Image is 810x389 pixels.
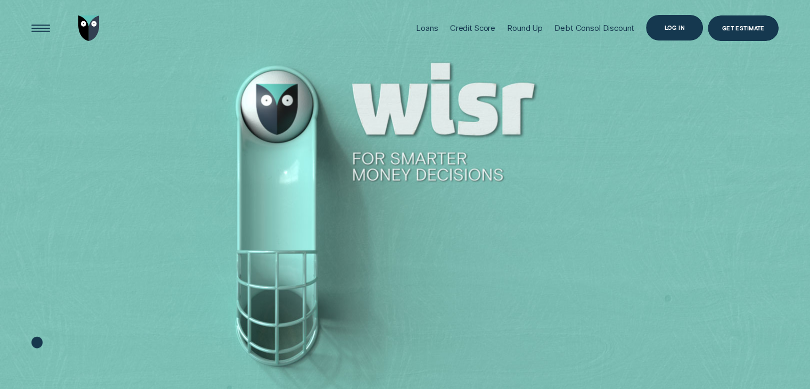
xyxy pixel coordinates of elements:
[28,15,53,41] button: Open Menu
[507,23,543,33] div: Round Up
[554,23,634,33] div: Debt Consol Discount
[450,23,495,33] div: Credit Score
[646,15,703,40] button: Log in
[78,15,100,41] img: Wisr
[708,15,779,41] a: Get Estimate
[416,23,438,33] div: Loans
[664,25,685,30] div: Log in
